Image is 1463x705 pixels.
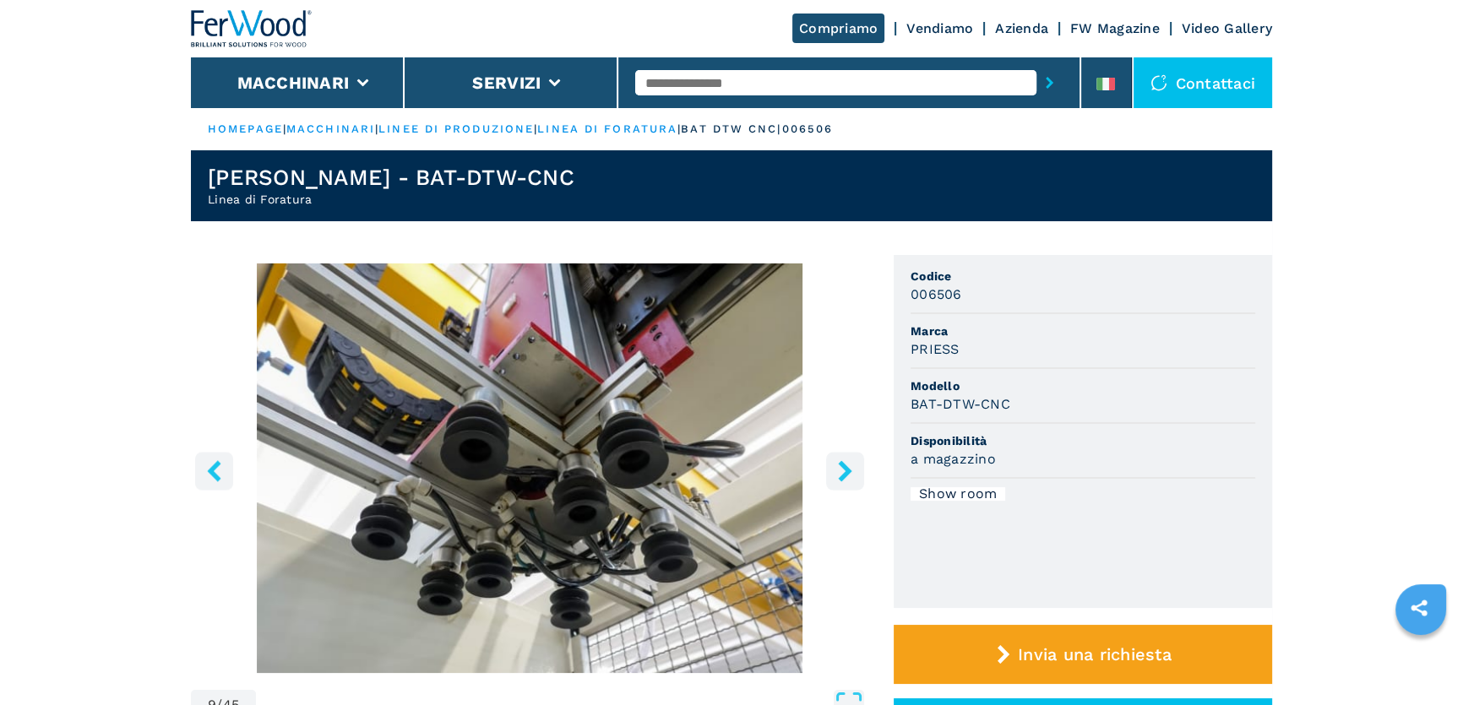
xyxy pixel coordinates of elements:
[537,122,677,135] a: linea di foratura
[1182,20,1272,36] a: Video Gallery
[1036,63,1063,102] button: submit-button
[378,122,534,135] a: linee di produzione
[195,452,233,490] button: left-button
[286,122,375,135] a: macchinari
[472,73,541,93] button: Servizi
[911,377,1255,394] span: Modello
[911,268,1255,285] span: Codice
[375,122,378,135] span: |
[237,73,350,93] button: Macchinari
[911,394,1010,414] h3: BAT-DTW-CNC
[191,263,868,673] div: Go to Slide 9
[911,339,960,359] h3: PRIESS
[1018,644,1172,664] span: Invia una richiesta
[911,449,996,469] h3: a magazzino
[534,122,537,135] span: |
[208,164,574,191] h1: [PERSON_NAME] - BAT-DTW-CNC
[995,20,1048,36] a: Azienda
[1134,57,1273,108] div: Contattaci
[208,122,283,135] a: HOMEPAGE
[792,14,884,43] a: Compriamo
[1150,74,1167,91] img: Contattaci
[911,487,1005,501] div: Show room
[681,122,781,137] p: bat dtw cnc |
[911,285,962,304] h3: 006506
[906,20,973,36] a: Vendiamo
[191,263,868,673] img: Linea di Foratura PRIESS BAT-DTW-CNC
[1070,20,1160,36] a: FW Magazine
[208,191,574,208] h2: Linea di Foratura
[1398,587,1440,629] a: sharethis
[781,122,833,137] p: 006506
[677,122,681,135] span: |
[283,122,286,135] span: |
[1391,629,1450,692] iframe: Chat
[894,625,1272,684] button: Invia una richiesta
[826,452,864,490] button: right-button
[911,432,1255,449] span: Disponibilità
[911,323,1255,339] span: Marca
[191,10,313,47] img: Ferwood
